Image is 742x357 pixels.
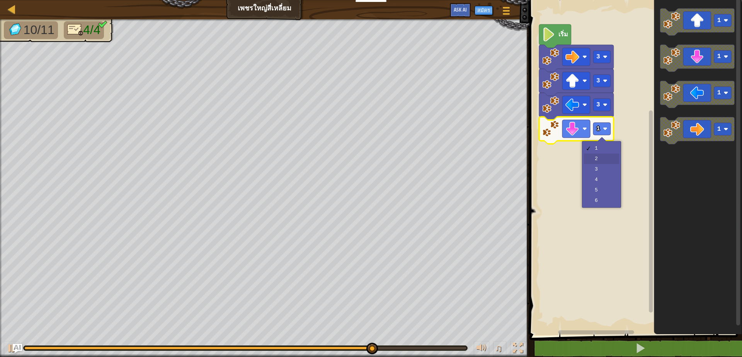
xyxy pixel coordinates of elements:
button: สมัคร [475,6,493,15]
li: เก็บอัญมณี [4,21,58,39]
span: 4/4 [83,23,100,37]
span: ♫ [495,342,502,354]
button: แสดงเมนูเกมส์ [497,3,516,21]
text: 1 [717,126,721,133]
button: สลับเป็นเต็มจอ [510,341,526,357]
div: 6 [595,198,613,203]
text: 1 [596,125,600,132]
div: 1 [595,145,613,151]
text: 1 [717,90,721,97]
button: ♫ [493,341,506,357]
text: 3 [596,53,600,60]
text: เริ่ม [558,30,568,38]
div: 5 [595,187,613,193]
div: 2 [595,156,613,162]
li: ใช้โค้ดแค่ 4 บรรทัด [64,21,104,39]
button: Ask AI [13,344,22,353]
text: 1 [717,53,721,60]
div: 3 [595,166,613,172]
text: 3 [596,101,600,108]
button: Ask AI [450,3,471,17]
text: 1 [717,17,721,24]
button: Ctrl + P: Play [4,341,19,357]
span: 10/11 [24,23,54,37]
span: Ask AI [454,6,467,13]
button: ปรับระดับเสียง [474,341,489,357]
text: 3 [596,77,600,84]
div: 4 [595,177,613,183]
